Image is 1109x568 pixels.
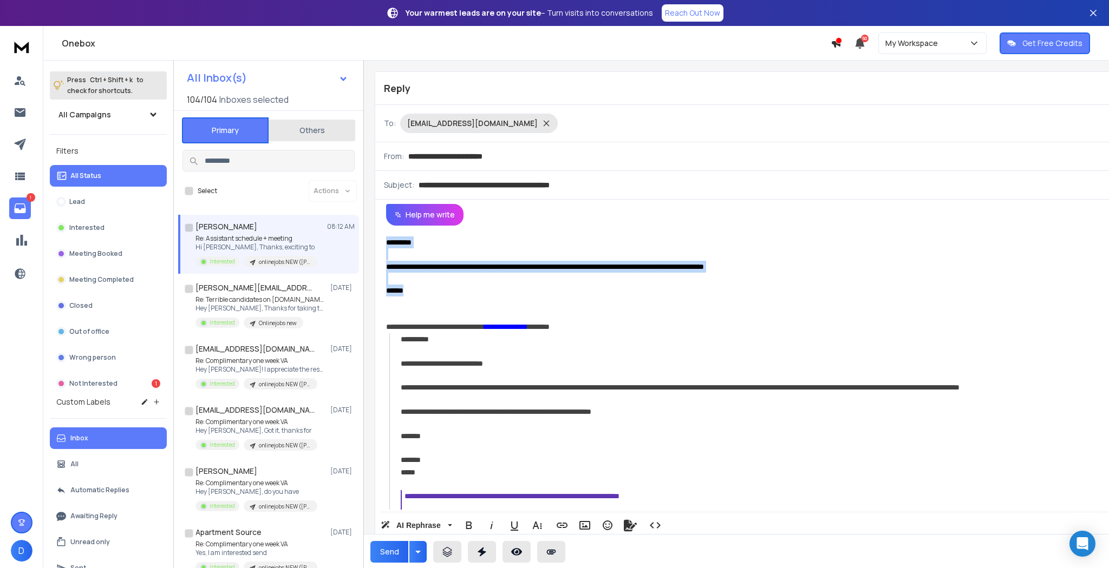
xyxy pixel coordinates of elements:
button: All Campaigns [50,104,167,126]
h3: Custom Labels [56,397,110,407]
button: Insert Link (Ctrl+K) [552,514,572,536]
button: Code View [645,514,666,536]
h3: Filters [50,143,167,158]
h1: All Campaigns [58,109,111,120]
h1: Apartment Source [195,527,262,538]
p: onlinejobs NEW ([PERSON_NAME] add to this one) [259,503,311,511]
button: Meeting Completed [50,269,167,290]
p: Meeting Booked [69,249,122,258]
button: Unread only [50,531,167,553]
p: Onlinejobs new [259,319,297,327]
p: Out of office [69,327,109,336]
p: Interested [210,502,235,510]
p: All [70,460,79,468]
p: Interested [69,223,105,232]
p: Wrong person [69,353,116,362]
a: 1 [9,197,31,219]
p: – Turn visits into conversations [406,8,653,18]
span: Ctrl + Shift + k [88,74,134,86]
button: Italic (Ctrl+I) [481,514,502,536]
p: [DATE] [330,528,355,537]
button: All Status [50,165,167,187]
p: Interested [210,441,235,449]
p: Unread only [70,538,110,546]
button: All [50,453,167,475]
p: Re: Complimentary one week VA [195,540,317,549]
p: onlinejobs NEW ([PERSON_NAME] add to this one) [259,441,311,450]
p: To: [384,118,396,129]
label: Select [198,187,217,195]
p: Re: Assistant schedule + meeting [195,234,317,243]
p: onlinejobs NEW ([PERSON_NAME] add to this one) [259,258,311,266]
p: Lead [69,197,85,206]
p: Press to check for shortcuts. [67,75,143,96]
p: Hey [PERSON_NAME], Thanks for taking the [195,304,325,313]
p: From: [384,151,404,162]
h1: Onebox [62,37,831,50]
button: Help me write [386,204,464,226]
p: Reach Out Now [665,8,720,18]
button: Emoticons [597,514,618,536]
p: Re: Terrible candidates on [DOMAIN_NAME] [195,295,325,304]
span: 104 / 104 [187,93,217,106]
button: Out of office [50,321,167,342]
button: Insert Image (Ctrl+P) [575,514,595,536]
button: Awaiting Reply [50,505,167,527]
p: 08:12 AM [327,222,355,231]
h1: [PERSON_NAME][EMAIL_ADDRESS][DOMAIN_NAME] [195,282,315,293]
p: [DATE] [330,345,355,353]
button: More Text [527,514,547,536]
h1: [EMAIL_ADDRESS][DOMAIN_NAME] [195,344,315,354]
button: D [11,540,32,562]
p: Interested [210,257,235,266]
p: Interested [210,319,235,327]
p: Re: Complimentary one week VA [195,418,317,426]
button: AI Rephrase [379,514,454,536]
button: Closed [50,295,167,316]
p: Meeting Completed [69,275,134,284]
p: [DATE] [330,406,355,414]
h1: [PERSON_NAME] [195,466,257,477]
p: 1 [27,193,35,202]
div: Open Intercom Messenger [1069,531,1095,557]
p: Closed [69,301,93,310]
button: Signature [620,514,641,536]
button: Get Free Credits [1000,32,1090,54]
h1: [PERSON_NAME] [195,221,257,232]
p: My Workspace [885,38,942,49]
p: Automatic Replies [70,486,129,494]
p: [DATE] [330,283,355,292]
p: [EMAIL_ADDRESS][DOMAIN_NAME] [407,118,538,129]
p: Reply [384,81,410,96]
p: Awaiting Reply [70,512,118,520]
p: Inbox [70,434,88,442]
p: Hi [PERSON_NAME], Thanks, exciting to [195,243,317,252]
button: All Inbox(s) [178,67,357,89]
p: Hey [PERSON_NAME], Got it, thanks for [195,426,317,435]
button: Meeting Booked [50,243,167,265]
p: Yes, I am interested send [195,549,317,557]
p: onlinejobs NEW ([PERSON_NAME] add to this one) [259,380,311,388]
button: Others [269,118,355,142]
span: 50 [861,35,869,42]
div: 1 [152,379,160,388]
p: Subject: [384,180,414,190]
p: Not Interested [69,379,118,388]
p: Re: Complimentary one week VA [195,479,317,487]
button: Interested [50,217,167,239]
p: Get Free Credits [1022,38,1082,49]
span: AI Rephrase [394,521,443,530]
strong: Your warmest leads are on your site [406,8,541,18]
p: Interested [210,380,235,388]
p: All Status [70,171,101,180]
h1: [EMAIL_ADDRESS][DOMAIN_NAME] [195,405,315,415]
h3: Inboxes selected [219,93,289,106]
p: [DATE] [330,467,355,475]
button: Lead [50,191,167,213]
button: Inbox [50,427,167,449]
h1: All Inbox(s) [187,72,247,83]
button: Primary [182,117,269,143]
button: Not Interested1 [50,373,167,394]
p: Hey [PERSON_NAME], do you have [195,487,317,496]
